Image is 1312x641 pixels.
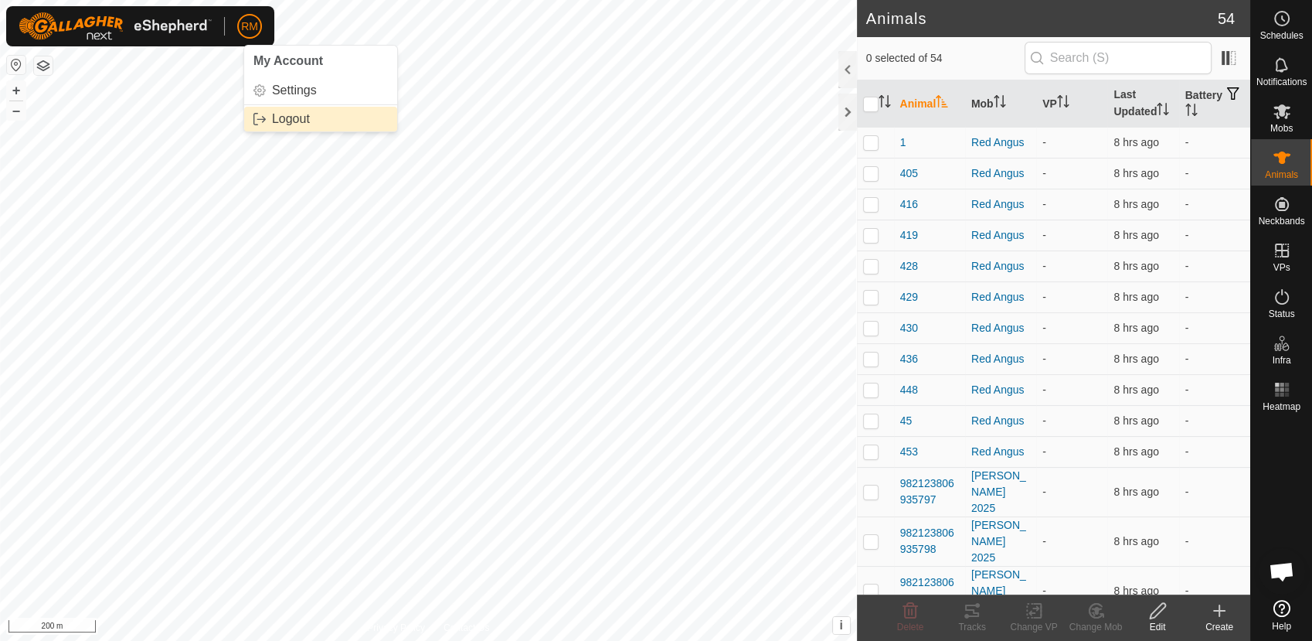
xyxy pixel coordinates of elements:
a: Logout [244,107,397,131]
th: Battery [1179,80,1250,128]
div: Open chat [1259,548,1305,595]
td: - [1179,405,1250,436]
span: 1 [900,135,906,151]
app-display-virtual-paddock-transition: - [1042,291,1046,303]
span: 45 [900,413,913,429]
span: 9 Sept 2025, 8:06 am [1113,414,1158,427]
td: - [1179,436,1250,467]
td: - [1179,343,1250,374]
span: 416 [900,196,918,213]
div: Tracks [941,620,1003,634]
span: 982123806935797 [900,476,959,508]
span: 9 Sept 2025, 8:06 am [1113,322,1158,334]
span: Settings [272,84,317,97]
app-display-virtual-paddock-transition: - [1042,445,1046,458]
div: Edit [1127,620,1188,634]
app-display-virtual-paddock-transition: - [1042,260,1046,272]
span: Animals [1265,170,1298,179]
div: Change Mob [1065,620,1127,634]
div: Change VP [1003,620,1065,634]
app-display-virtual-paddock-transition: - [1042,585,1046,597]
td: - [1179,312,1250,343]
div: [PERSON_NAME] 2025 [971,468,1030,517]
h2: Animals [866,9,1218,28]
span: Notifications [1256,77,1307,87]
app-display-virtual-paddock-transition: - [1042,486,1046,498]
app-display-virtual-paddock-transition: - [1042,136,1046,148]
span: 9 Sept 2025, 8:05 am [1113,229,1158,241]
span: 982123806935798 [900,525,959,557]
div: Red Angus [971,320,1030,336]
p-sorticon: Activate to sort [936,97,948,110]
td: - [1179,158,1250,189]
span: 9 Sept 2025, 8:06 am [1113,136,1158,148]
th: VP [1036,80,1107,128]
button: i [833,617,850,634]
div: Red Angus [971,289,1030,305]
span: RM [241,19,258,35]
td: - [1179,566,1250,615]
button: Map Layers [34,56,53,75]
app-display-virtual-paddock-transition: - [1042,535,1046,547]
div: Red Angus [971,351,1030,367]
span: VPs [1273,263,1290,272]
div: Create [1188,620,1250,634]
div: Red Angus [971,135,1030,151]
span: 9 Sept 2025, 8:05 am [1113,260,1158,272]
span: 453 [900,444,918,460]
span: i [839,619,842,632]
p-sorticon: Activate to sort [879,97,891,110]
span: 9 Sept 2025, 8:05 am [1113,535,1158,547]
span: Status [1268,309,1294,319]
span: 9 Sept 2025, 8:06 am [1113,291,1158,303]
app-display-virtual-paddock-transition: - [1042,414,1046,427]
span: Logout [272,113,310,125]
span: 982123806935802 [900,575,959,607]
div: Red Angus [971,227,1030,244]
td: - [1179,374,1250,405]
p-sorticon: Activate to sort [1057,97,1069,110]
span: 9 Sept 2025, 8:06 am [1113,198,1158,210]
app-display-virtual-paddock-transition: - [1042,353,1046,365]
th: Animal [894,80,965,128]
app-display-virtual-paddock-transition: - [1042,229,1046,241]
p-sorticon: Activate to sort [1185,106,1198,118]
div: Red Angus [971,258,1030,274]
app-display-virtual-paddock-transition: - [1042,322,1046,334]
button: Reset Map [7,56,25,74]
span: Help [1272,622,1291,631]
a: Help [1251,594,1312,637]
span: 430 [900,320,918,336]
span: 0 selected of 54 [866,50,1025,66]
p-sorticon: Activate to sort [994,97,1006,110]
button: + [7,81,25,100]
span: Neckbands [1258,217,1304,226]
div: Red Angus [971,382,1030,398]
span: 9 Sept 2025, 8:06 am [1113,384,1158,396]
span: 419 [900,227,918,244]
button: – [7,101,25,120]
span: 428 [900,258,918,274]
th: Last Updated [1107,80,1178,128]
span: My Account [253,54,323,67]
td: - [1179,189,1250,220]
span: Delete [897,622,924,632]
span: 9 Sept 2025, 8:05 am [1113,585,1158,597]
span: Schedules [1259,31,1303,40]
th: Mob [965,80,1036,128]
app-display-virtual-paddock-transition: - [1042,198,1046,210]
a: Privacy Policy [367,621,425,635]
span: 54 [1218,7,1235,30]
div: Red Angus [971,413,1030,429]
td: - [1179,467,1250,517]
td: - [1179,127,1250,158]
span: Mobs [1270,124,1293,133]
td: - [1179,251,1250,281]
img: Gallagher Logo [19,12,212,40]
span: 429 [900,289,918,305]
div: [PERSON_NAME] 2025 [971,567,1030,615]
span: 405 [900,165,918,182]
span: Infra [1272,356,1290,365]
span: Heatmap [1263,402,1300,411]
